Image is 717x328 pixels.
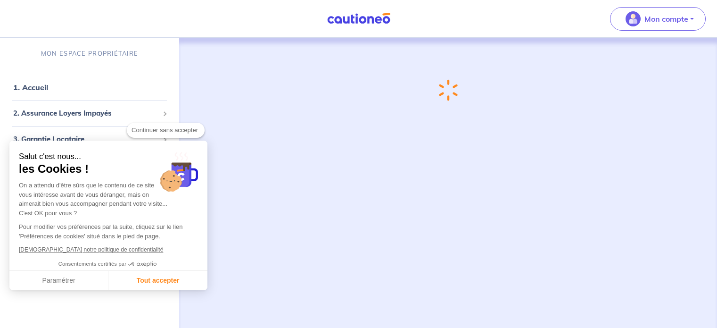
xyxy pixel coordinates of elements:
[19,162,198,176] span: les Cookies !
[13,83,48,92] a: 1. Accueil
[4,104,175,123] div: 2. Assurance Loyers Impayés
[610,7,706,31] button: illu_account_valid_menu.svgMon compte
[19,181,198,218] div: On a attendu d'être sûrs que le contenu de ce site vous intéresse avant de vous déranger, mais on...
[4,235,175,254] div: 7. Mes informations
[19,246,163,253] a: [DEMOGRAPHIC_DATA] notre politique de confidentialité
[323,13,394,25] img: Cautioneo
[132,126,200,135] span: Continuer sans accepter
[4,78,175,97] div: 1. Accueil
[4,209,175,227] div: 6. Contact
[9,271,108,291] button: Paramétrer
[4,130,175,149] div: 3. Garantie Locataire
[644,13,688,25] p: Mon compte
[438,79,458,101] img: loading-spinner
[4,261,175,280] div: 8. Mes factures
[19,152,198,162] small: Salut c'est nous...
[127,123,205,138] button: Continuer sans accepter
[58,261,126,267] span: Consentements certifiés par
[626,11,641,26] img: illu_account_valid_menu.svg
[108,271,207,291] button: Tout accepter
[4,156,175,175] div: 4. Publier mes annonces
[54,258,163,270] button: Consentements certifiés par
[41,49,138,58] p: MON ESPACE PROPRIÉTAIRE
[13,134,159,145] span: 3. Garantie Locataire
[4,182,175,201] div: 5.NOUVEAUMes bons plans
[128,250,157,278] svg: Axeptio
[19,222,198,241] p: Pour modifier vos préférences par la suite, cliquez sur le lien 'Préférences de cookies' situé da...
[13,108,159,119] span: 2. Assurance Loyers Impayés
